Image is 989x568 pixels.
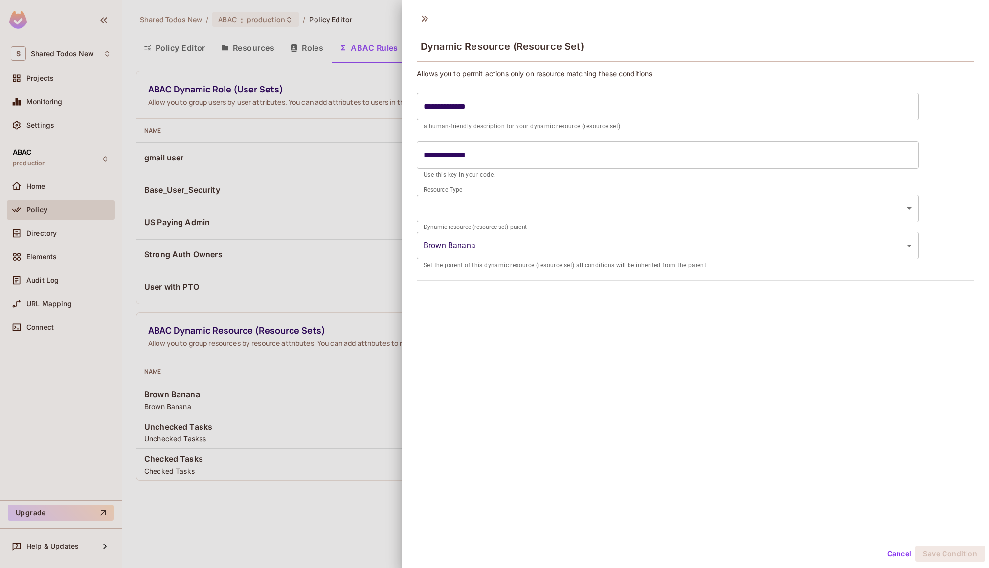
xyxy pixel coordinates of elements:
div: Without label [417,232,919,259]
button: Cancel [883,546,915,562]
p: Allows you to permit actions only on resource matching these conditions [417,69,974,78]
p: a human-friendly description for your dynamic resource (resource set) [424,122,912,132]
p: Use this key in your code. [424,170,912,180]
label: Dynamic resource (resource set) parent [424,223,527,231]
div: Without label [417,195,919,222]
p: Set the parent of this dynamic resource (resource set) all conditions will be inherited from the ... [424,261,912,271]
span: Dynamic Resource (Resource Set) [421,41,584,52]
button: Save Condition [915,546,985,562]
label: Resource Type [424,185,462,194]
